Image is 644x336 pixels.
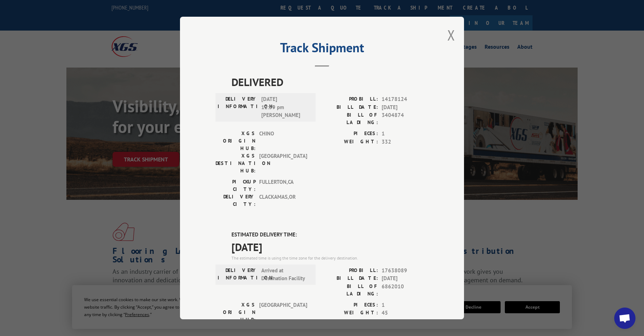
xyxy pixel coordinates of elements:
[259,178,307,193] span: FULLERTON , CA
[382,274,429,283] span: [DATE]
[322,111,378,126] label: BILL OF LADING:
[322,283,378,298] label: BILL OF LADING:
[259,193,307,208] span: CLACKAMAS , OR
[215,152,256,175] label: XGS DESTINATION HUB:
[231,239,429,255] span: [DATE]
[322,267,378,275] label: PROBILL:
[382,267,429,275] span: 17638089
[215,130,256,152] label: XGS ORIGIN HUB:
[322,274,378,283] label: BILL DATE:
[447,26,455,44] button: Close modal
[382,301,429,309] span: 1
[322,301,378,309] label: PIECES:
[382,111,429,126] span: 3404874
[382,309,429,317] span: 45
[259,152,307,175] span: [GEOGRAPHIC_DATA]
[215,301,256,324] label: XGS ORIGIN HUB:
[215,193,256,208] label: DELIVERY CITY:
[322,95,378,103] label: PROBILL:
[215,43,429,56] h2: Track Shipment
[322,138,378,146] label: WEIGHT:
[382,138,429,146] span: 332
[322,103,378,112] label: BILL DATE:
[215,178,256,193] label: PICKUP CITY:
[322,309,378,317] label: WEIGHT:
[218,95,258,119] label: DELIVERY INFORMATION:
[231,255,429,261] div: The estimated time is using the time zone for the delivery destination.
[382,130,429,138] span: 1
[259,301,307,324] span: [GEOGRAPHIC_DATA]
[382,283,429,298] span: 6862010
[614,308,635,329] div: Open chat
[259,130,307,152] span: CHINO
[382,103,429,112] span: [DATE]
[261,267,309,283] span: Arrived at Destination Facility
[382,95,429,103] span: 14178124
[261,95,309,119] span: [DATE] 12:59 pm [PERSON_NAME]
[218,267,258,283] label: DELIVERY INFORMATION:
[231,231,429,239] label: ESTIMATED DELIVERY TIME:
[231,74,429,90] span: DELIVERED
[322,130,378,138] label: PIECES:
